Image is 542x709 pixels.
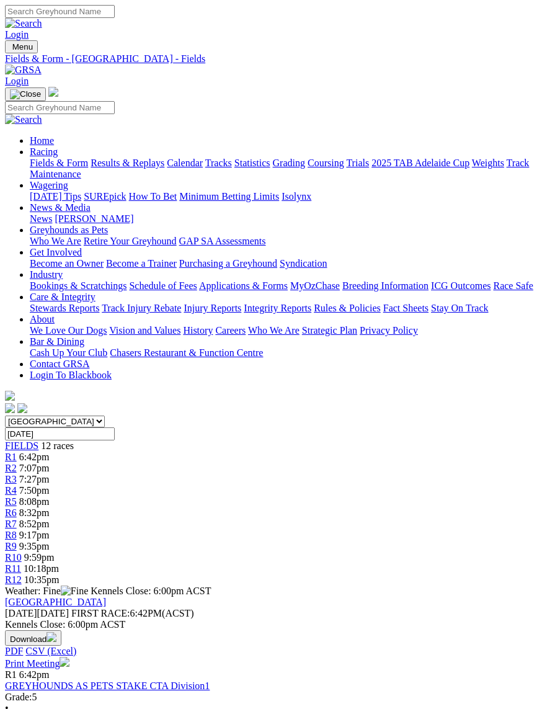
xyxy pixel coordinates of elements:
a: Track Maintenance [30,158,529,179]
img: logo-grsa-white.png [5,391,15,401]
a: Bookings & Scratchings [30,280,127,291]
a: Login [5,76,29,86]
span: FIELDS [5,440,38,451]
img: download.svg [47,632,56,642]
img: printer.svg [60,657,69,667]
img: Close [10,89,41,99]
a: Become an Owner [30,258,104,269]
span: R1 [5,669,17,680]
span: [DATE] [5,608,37,618]
span: 7:50pm [19,485,50,496]
span: 9:17pm [19,530,50,540]
a: SUREpick [84,191,126,202]
a: Statistics [234,158,270,168]
a: Who We Are [248,325,300,336]
a: 2025 TAB Adelaide Cup [371,158,469,168]
img: Search [5,18,42,29]
a: Bar & Dining [30,336,84,347]
div: Bar & Dining [30,347,537,359]
a: [DATE] Tips [30,191,81,202]
a: Fields & Form [30,158,88,168]
span: 6:42pm [19,669,50,680]
a: How To Bet [129,191,177,202]
a: History [183,325,213,336]
a: News & Media [30,202,91,213]
a: Care & Integrity [30,292,96,302]
a: Retire Your Greyhound [84,236,177,246]
img: facebook.svg [5,403,15,413]
a: Become a Trainer [106,258,177,269]
a: Login To Blackbook [30,370,112,380]
a: R1 [5,452,17,462]
span: Kennels Close: 6:00pm ACST [91,586,211,596]
a: Syndication [280,258,327,269]
a: We Love Our Dogs [30,325,107,336]
a: CSV (Excel) [25,646,76,656]
div: Kennels Close: 6:00pm ACST [5,619,537,630]
input: Search [5,5,115,18]
span: Weather: Fine [5,586,91,596]
span: 9:59pm [24,552,55,563]
a: Breeding Information [342,280,429,291]
a: R12 [5,574,22,585]
a: Fields & Form - [GEOGRAPHIC_DATA] - Fields [5,53,537,65]
div: Get Involved [30,258,537,269]
a: Calendar [167,158,203,168]
img: logo-grsa-white.png [48,87,58,97]
a: [PERSON_NAME] [55,213,133,224]
a: Trials [346,158,369,168]
input: Select date [5,427,115,440]
a: Get Involved [30,247,82,257]
span: R10 [5,552,22,563]
a: Contact GRSA [30,359,89,369]
div: 5 [5,692,537,703]
span: 8:08pm [19,496,50,507]
a: Who We Are [30,236,81,246]
a: Stay On Track [431,303,488,313]
a: Stewards Reports [30,303,99,313]
a: Minimum Betting Limits [179,191,279,202]
a: Weights [472,158,504,168]
a: R6 [5,507,17,518]
span: 7:07pm [19,463,50,473]
a: ICG Outcomes [431,280,491,291]
a: Rules & Policies [314,303,381,313]
a: Coursing [308,158,344,168]
a: Home [30,135,54,146]
a: Careers [215,325,246,336]
span: 10:35pm [24,574,60,585]
input: Search [5,101,115,114]
a: R7 [5,519,17,529]
a: Race Safe [493,280,533,291]
a: R4 [5,485,17,496]
a: Track Injury Rebate [102,303,181,313]
a: Wagering [30,180,68,190]
a: R5 [5,496,17,507]
a: Strategic Plan [302,325,357,336]
span: 8:52pm [19,519,50,529]
a: R3 [5,474,17,484]
a: PDF [5,646,23,656]
a: GAP SA Assessments [179,236,266,246]
a: R2 [5,463,17,473]
a: Racing [30,146,58,157]
a: Results & Replays [91,158,164,168]
a: About [30,314,55,324]
a: Privacy Policy [360,325,418,336]
div: About [30,325,537,336]
img: Search [5,114,42,125]
div: Care & Integrity [30,303,537,314]
a: R9 [5,541,17,551]
a: Grading [273,158,305,168]
a: R11 [5,563,21,574]
a: Integrity Reports [244,303,311,313]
